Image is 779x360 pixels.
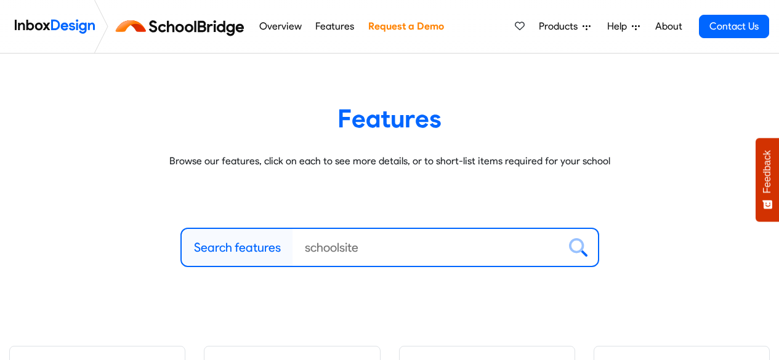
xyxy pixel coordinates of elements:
[256,14,305,39] a: Overview
[194,238,281,257] label: Search features
[652,14,685,39] a: About
[539,19,583,34] span: Products
[699,15,769,38] a: Contact Us
[534,14,595,39] a: Products
[18,154,761,169] p: Browse our features, click on each to see more details, or to short-list items required for your ...
[113,12,252,41] img: schoolbridge logo
[762,150,773,193] span: Feedback
[293,229,559,266] input: schoolsite
[607,19,632,34] span: Help
[365,14,447,39] a: Request a Demo
[756,138,779,222] button: Feedback - Show survey
[312,14,358,39] a: Features
[602,14,645,39] a: Help
[18,103,761,134] heading: Features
